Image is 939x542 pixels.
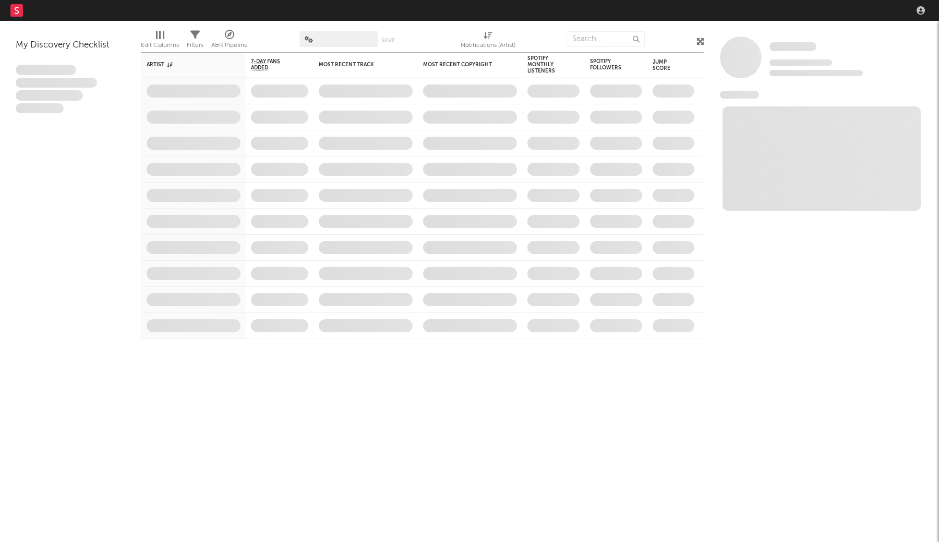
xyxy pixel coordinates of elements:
span: News Feed [720,91,759,99]
span: Some Artist [769,42,816,51]
div: Most Recent Track [319,62,397,68]
div: Notifications (Artist) [461,26,515,56]
div: My Discovery Checklist [16,39,125,52]
div: Notifications (Artist) [461,39,515,52]
div: Filters [187,39,203,52]
span: Praesent ac interdum [16,90,83,101]
div: Filters [187,26,203,56]
a: Some Artist [769,42,816,52]
span: Aliquam viverra [16,103,64,114]
span: Integer aliquet in purus et [16,78,97,88]
span: Tracking Since: [DATE] [769,59,832,66]
div: A&R Pipeline [211,39,248,52]
button: Save [381,38,395,43]
div: Spotify Followers [590,58,627,71]
div: Spotify Monthly Listeners [527,55,564,74]
span: 0 fans last week [769,70,863,76]
div: A&R Pipeline [211,26,248,56]
div: Edit Columns [141,39,179,52]
div: Jump Score [653,59,679,71]
div: Edit Columns [141,26,179,56]
input: Search... [567,31,645,47]
div: Most Recent Copyright [423,62,501,68]
span: 7-Day Fans Added [251,58,293,71]
span: Lorem ipsum dolor [16,65,76,75]
div: Artist [147,62,225,68]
